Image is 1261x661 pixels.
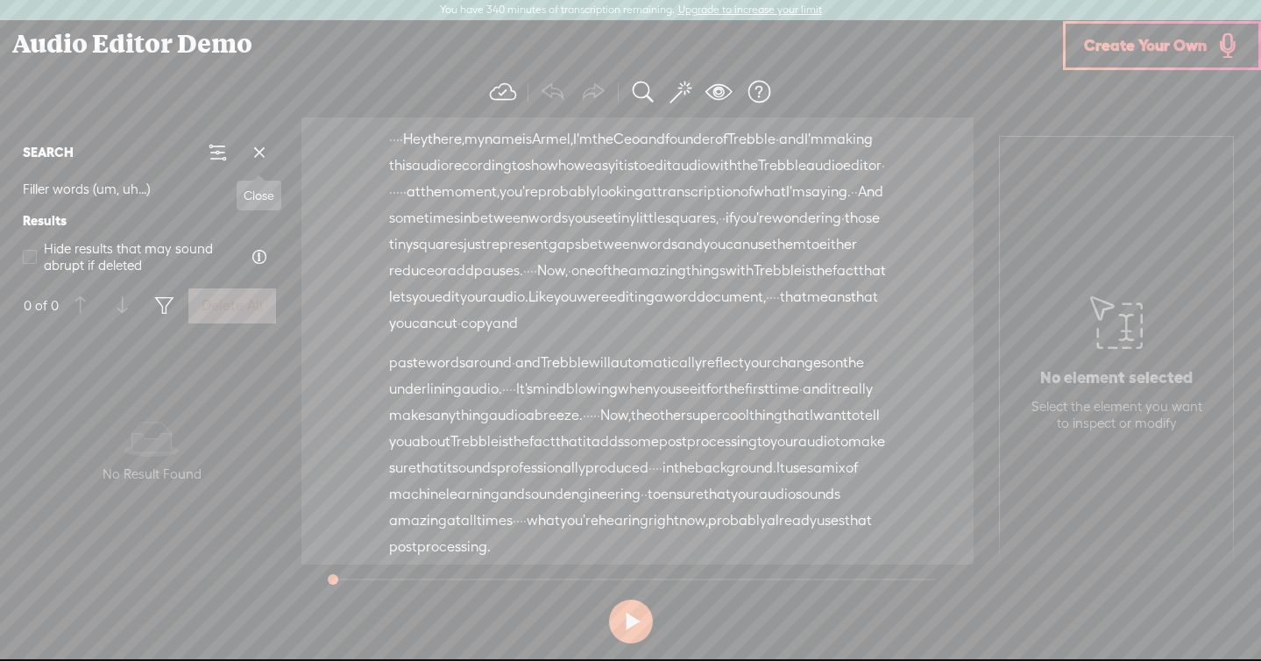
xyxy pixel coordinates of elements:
[851,179,854,205] span: ·
[837,376,873,402] span: really
[597,402,600,429] span: ·
[23,174,151,205] span: Filler words (um, uh...)
[389,481,446,508] span: machine
[628,258,686,284] span: amazing
[515,350,541,376] span: and
[447,508,461,534] span: at
[541,350,589,376] span: Trebble
[389,350,426,376] span: paste
[571,258,595,284] span: one
[679,508,708,534] span: now,
[769,376,799,402] span: time
[464,126,485,153] span: my
[24,297,59,315] div: 0 of 0
[452,455,497,481] span: sounds
[499,429,508,455] span: is
[769,284,773,310] span: ·
[471,205,528,231] span: between
[523,508,527,534] span: ·
[485,126,522,153] span: name
[607,258,628,284] span: the
[631,402,652,429] span: the
[529,429,556,455] span: fact
[766,284,769,310] span: ·
[744,350,772,376] span: your
[417,534,491,560] span: processing.
[609,284,655,310] span: editing
[488,284,528,310] span: audio.
[516,376,533,402] span: It's
[882,153,885,179] span: ·
[648,481,661,508] span: to
[655,284,663,310] span: a
[528,284,554,310] span: Like
[708,508,767,534] span: probably
[568,258,571,284] span: ·
[802,258,811,284] span: is
[499,481,525,508] span: and
[412,429,450,455] span: about
[446,481,499,508] span: learning
[686,402,722,429] span: super
[779,126,804,153] span: and
[413,231,464,258] span: squares
[767,508,817,534] span: already
[846,455,858,481] span: of
[722,402,749,429] span: cool
[583,402,586,429] span: ·
[592,429,624,455] span: adds
[648,508,679,534] span: right
[676,376,698,402] span: see
[772,231,806,258] span: them
[843,350,864,376] span: the
[558,153,585,179] span: how
[412,153,449,179] span: audio
[597,179,643,205] span: looking
[389,153,412,179] span: this
[389,455,416,481] span: sure
[389,402,432,429] span: makes
[457,310,461,337] span: ·
[449,153,512,179] span: recording
[549,231,581,258] span: gaps
[492,310,518,337] span: and
[593,402,597,429] span: ·
[502,376,506,402] span: ·
[581,231,638,258] span: between
[706,376,724,402] span: for
[843,153,882,179] span: editor
[719,205,722,231] span: ·
[644,481,648,508] span: ·
[804,126,824,153] span: I'm
[726,231,750,258] span: can
[403,126,428,153] span: Hey
[803,376,828,402] span: and
[1040,367,1193,388] p: No element selected
[702,350,744,376] span: reflect
[640,126,665,153] span: and
[527,508,560,534] span: what
[643,179,657,205] span: at
[23,205,280,237] b: Results
[659,429,687,455] span: post
[443,455,452,481] span: it
[860,402,880,429] span: tell
[535,402,583,429] span: breeze.
[677,231,703,258] span: and
[393,126,396,153] span: ·
[722,205,726,231] span: ·
[806,153,843,179] span: audio
[251,249,267,265] span: We check for a bit of silence before and after each result. This helps avoid deletions that may s...
[416,455,443,481] span: that
[477,508,513,534] span: times
[780,284,807,310] span: that
[845,508,872,534] span: that
[389,429,412,455] span: you
[661,481,704,508] span: ensure
[538,179,597,205] span: probably
[615,153,624,179] span: it
[674,455,695,481] span: the
[526,402,535,429] span: a
[772,350,827,376] span: changes
[847,402,860,429] span: to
